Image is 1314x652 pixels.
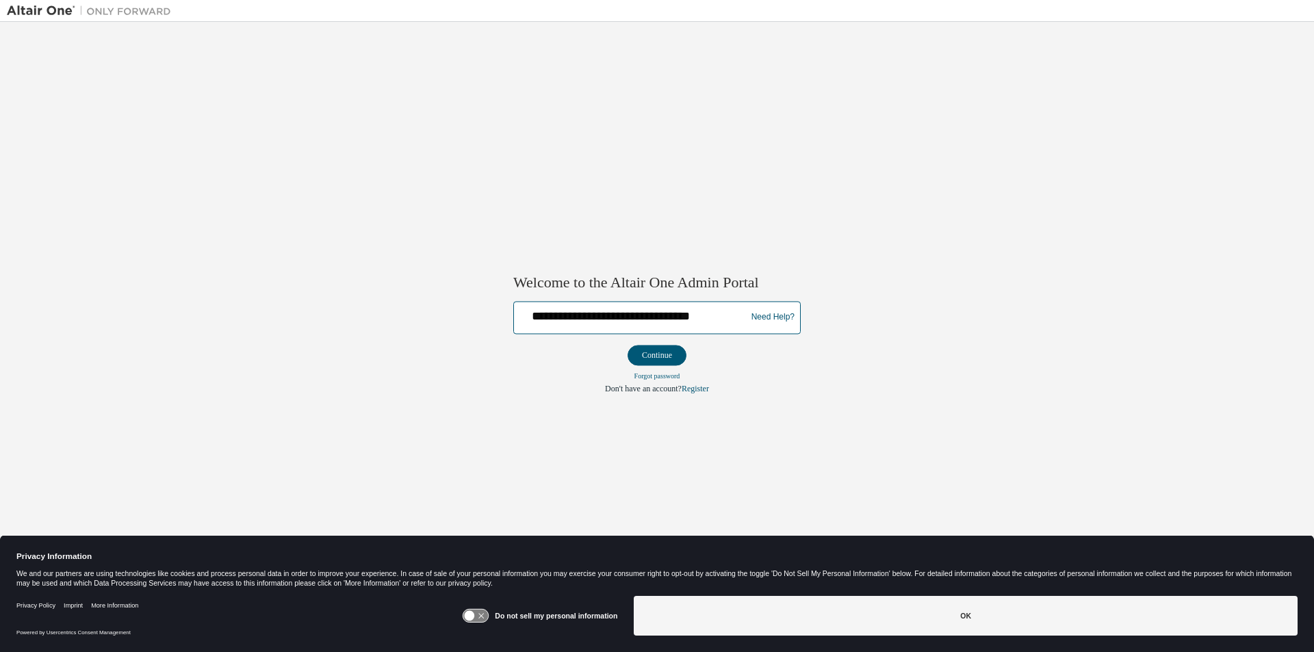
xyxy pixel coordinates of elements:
[605,384,682,393] span: Don't have an account?
[634,372,680,380] a: Forgot password
[7,4,178,18] img: Altair One
[682,384,709,393] a: Register
[628,345,686,365] button: Continue
[513,274,801,293] h2: Welcome to the Altair One Admin Portal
